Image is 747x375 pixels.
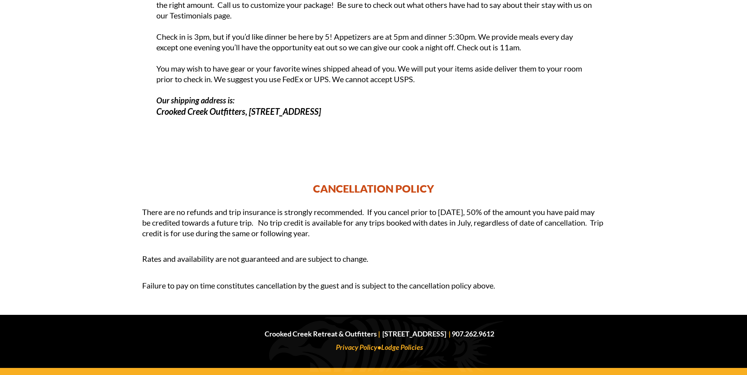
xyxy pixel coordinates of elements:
a: Lodge Policies [381,343,423,351]
p: Failure to pay on time constitutes cancellation by the guest and is subject to the cancellation p... [142,279,603,292]
p: Crooked Creek Outfitters, [STREET_ADDRESS] [156,106,593,117]
p: Crooked Creek Retreat & Outfitters [STREET_ADDRESS] [156,327,603,340]
a: 907.262.9612 [452,329,494,338]
span: | [449,329,450,338]
p: Our shipping address is: [156,95,593,106]
span: • [377,343,381,351]
p: You may wish to have gear or your favorite wines shipped ahead of you. We will put your items asi... [156,63,593,85]
a: Privacy Policy [336,343,377,351]
p: CANCELLATION POLICY [137,182,610,195]
p: There are no refunds and trip insurance is strongly recommended. If you cancel prior to [DATE], 5... [142,207,603,239]
p: Check in is 3pm, but if you’d like dinner be here by 5! Appetizers are at 5pm and dinner 5:30pm. ... [156,31,593,53]
p: Rates and availability are not guaranteed and are subject to change. [142,252,603,265]
span: | [378,329,380,338]
img: Crooked Creek Outfitters White Logo [269,317,504,372]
